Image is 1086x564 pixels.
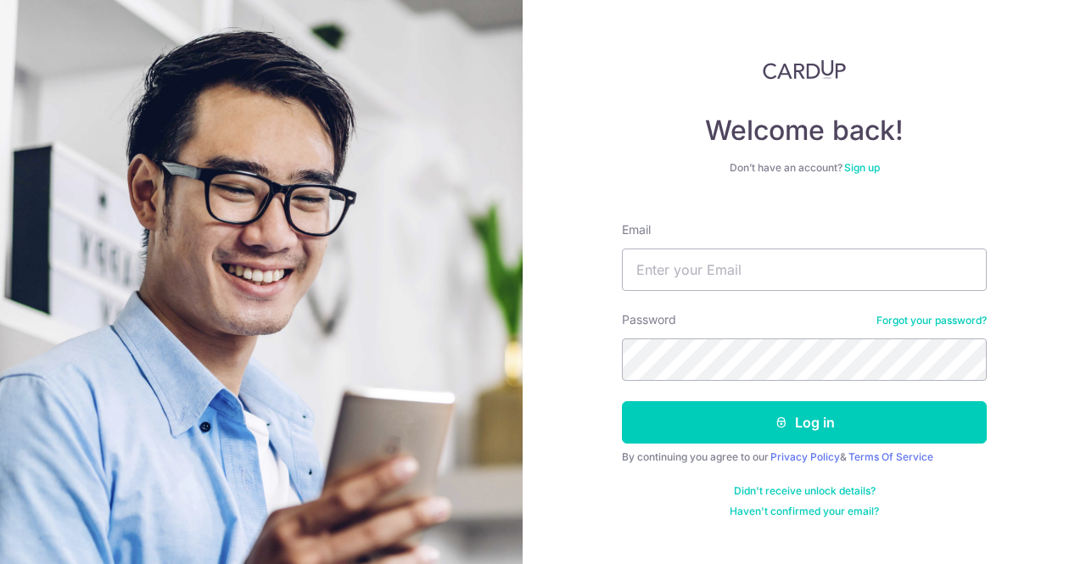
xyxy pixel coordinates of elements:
div: By continuing you agree to our & [622,450,987,464]
button: Log in [622,401,987,444]
label: Password [622,311,676,328]
a: Forgot your password? [876,314,987,327]
a: Privacy Policy [770,450,840,463]
a: Sign up [844,161,880,174]
a: Didn't receive unlock details? [734,484,876,498]
label: Email [622,221,651,238]
a: Terms Of Service [848,450,933,463]
input: Enter your Email [622,248,987,291]
div: Don’t have an account? [622,161,987,175]
a: Haven't confirmed your email? [730,505,879,518]
img: CardUp Logo [763,59,846,80]
h4: Welcome back! [622,114,987,148]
